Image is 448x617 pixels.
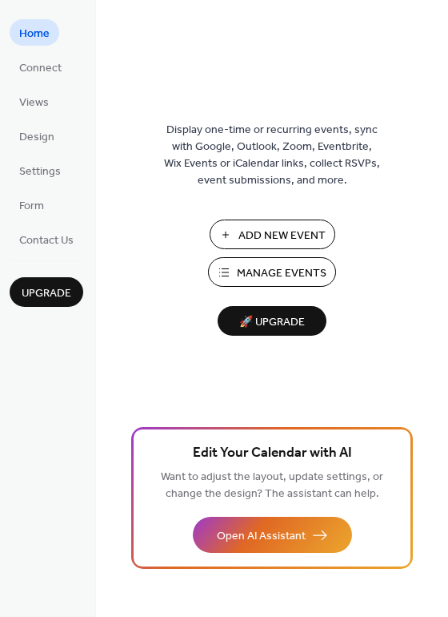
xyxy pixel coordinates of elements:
[19,26,50,42] span: Home
[22,285,71,302] span: Upgrade
[19,129,54,146] span: Design
[10,123,64,149] a: Design
[218,306,326,336] button: 🚀 Upgrade
[238,228,326,244] span: Add New Event
[10,192,54,218] a: Form
[10,19,59,46] a: Home
[227,312,317,333] span: 🚀 Upgrade
[237,265,326,282] span: Manage Events
[161,466,383,505] span: Want to adjust the layout, update settings, or change the design? The assistant can help.
[10,88,58,115] a: Views
[10,226,83,252] a: Contact Us
[193,442,352,465] span: Edit Your Calendar with AI
[19,198,44,215] span: Form
[217,528,306,545] span: Open AI Assistant
[10,54,71,80] a: Connect
[19,60,62,77] span: Connect
[10,277,83,307] button: Upgrade
[193,517,352,553] button: Open AI Assistant
[208,257,336,287] button: Manage Events
[19,163,61,180] span: Settings
[19,232,74,249] span: Contact Us
[210,220,335,249] button: Add New Event
[19,95,49,111] span: Views
[164,122,380,189] span: Display one-time or recurring events, sync with Google, Outlook, Zoom, Eventbrite, Wix Events or ...
[10,157,70,183] a: Settings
